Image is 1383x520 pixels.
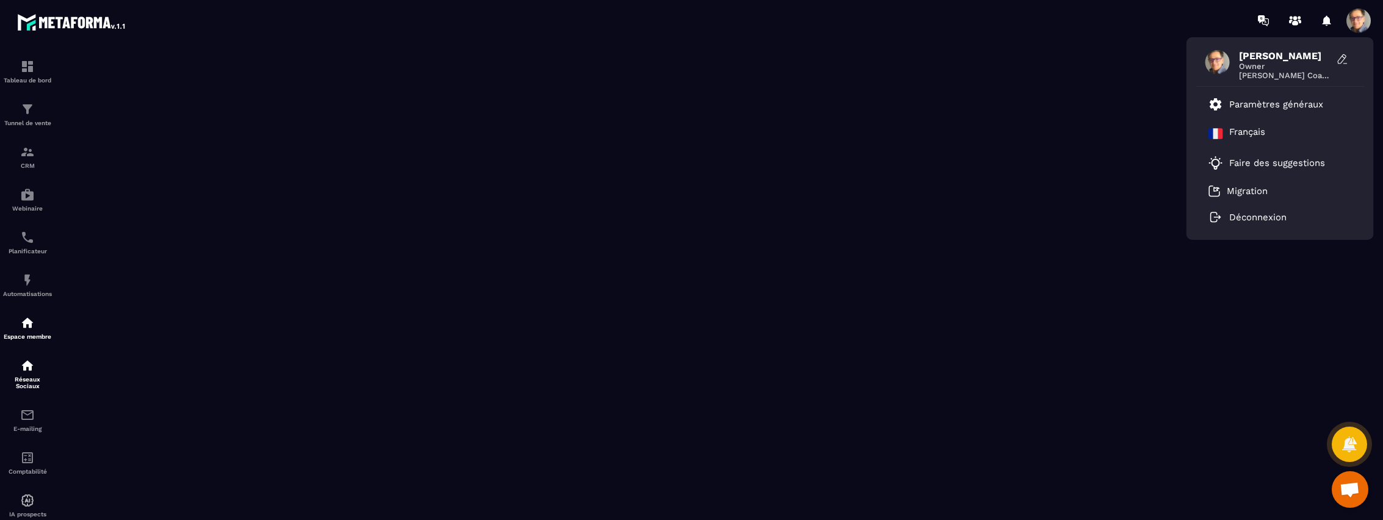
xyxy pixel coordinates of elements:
[3,441,52,484] a: accountantaccountantComptabilité
[3,162,52,169] p: CRM
[1208,185,1268,197] a: Migration
[3,135,52,178] a: formationformationCRM
[1229,157,1325,168] p: Faire des suggestions
[3,399,52,441] a: emailemailE-mailing
[3,511,52,518] p: IA prospects
[3,120,52,126] p: Tunnel de vente
[20,273,35,287] img: automations
[1208,156,1337,170] a: Faire des suggestions
[17,11,127,33] img: logo
[3,468,52,475] p: Comptabilité
[3,221,52,264] a: schedulerschedulerPlanificateur
[1239,62,1331,71] span: Owner
[3,333,52,340] p: Espace membre
[3,349,52,399] a: social-networksocial-networkRéseaux Sociaux
[1239,71,1331,80] span: [PERSON_NAME] Coaching
[3,425,52,432] p: E-mailing
[1239,50,1331,62] span: [PERSON_NAME]
[1229,126,1265,141] p: Français
[3,291,52,297] p: Automatisations
[3,376,52,389] p: Réseaux Sociaux
[3,264,52,306] a: automationsautomationsAutomatisations
[20,230,35,245] img: scheduler
[20,187,35,202] img: automations
[3,93,52,135] a: formationformationTunnel de vente
[1227,186,1268,197] p: Migration
[20,493,35,508] img: automations
[3,205,52,212] p: Webinaire
[20,316,35,330] img: automations
[20,59,35,74] img: formation
[3,178,52,221] a: automationsautomationsWebinaire
[20,358,35,373] img: social-network
[20,450,35,465] img: accountant
[1332,471,1368,508] a: Ouvrir le chat
[20,102,35,117] img: formation
[1229,99,1323,110] p: Paramètres généraux
[3,77,52,84] p: Tableau de bord
[20,145,35,159] img: formation
[3,248,52,255] p: Planificateur
[1229,212,1287,223] p: Déconnexion
[1208,97,1323,112] a: Paramètres généraux
[3,306,52,349] a: automationsautomationsEspace membre
[20,408,35,422] img: email
[3,50,52,93] a: formationformationTableau de bord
